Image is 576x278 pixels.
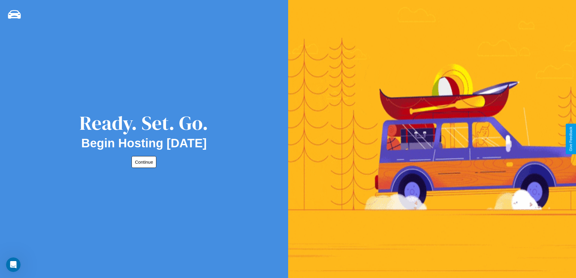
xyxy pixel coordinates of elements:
div: Ready. Set. Go. [80,110,208,136]
button: Continue [132,156,156,168]
h2: Begin Hosting [DATE] [81,136,207,150]
iframe: Intercom live chat [6,257,21,272]
div: Give Feedback [569,127,573,151]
